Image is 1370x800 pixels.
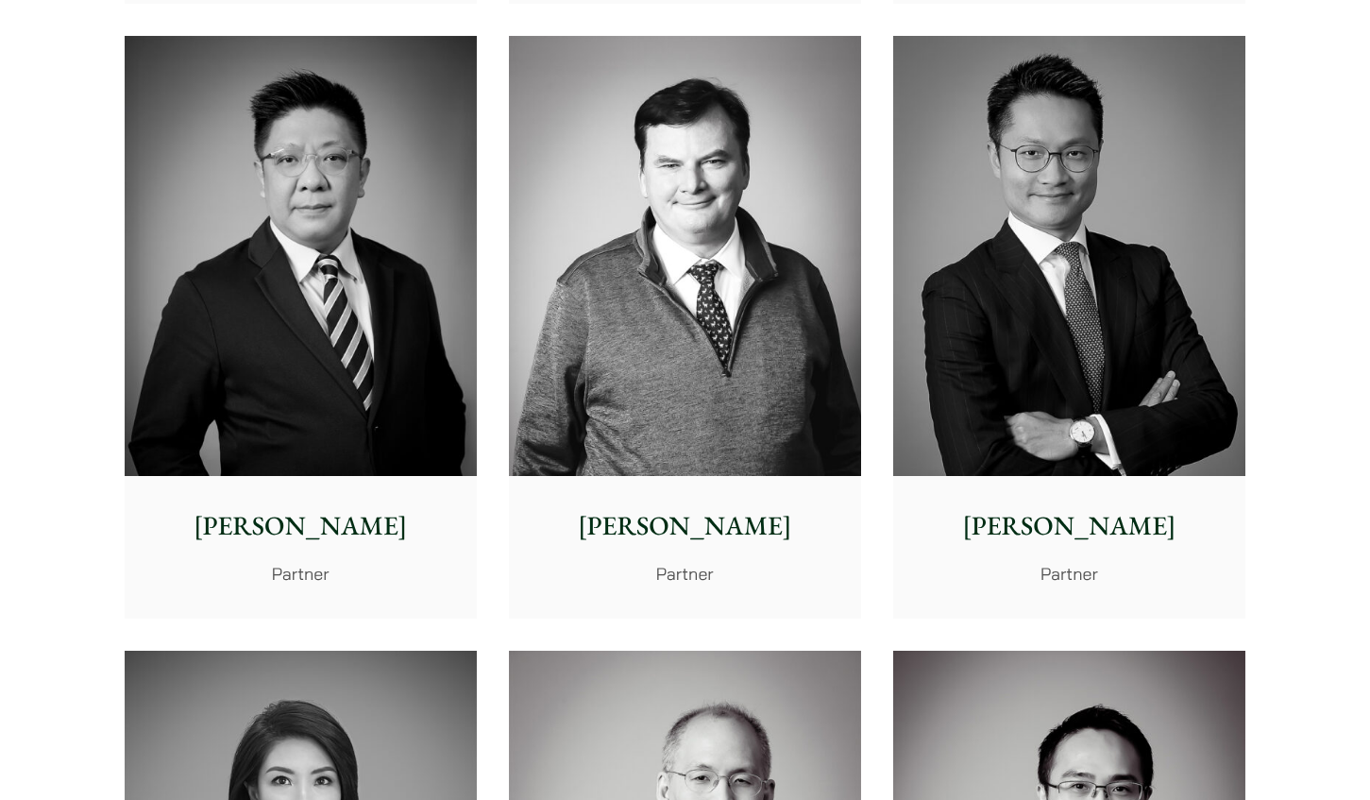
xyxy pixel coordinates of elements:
[908,561,1230,587] p: Partner
[140,561,462,587] p: Partner
[140,506,462,546] p: [PERSON_NAME]
[908,506,1230,546] p: [PERSON_NAME]
[524,561,846,587] p: Partner
[893,36,1245,620] a: [PERSON_NAME] Partner
[524,506,846,546] p: [PERSON_NAME]
[509,36,861,620] a: [PERSON_NAME] Partner
[125,36,477,620] a: [PERSON_NAME] Partner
